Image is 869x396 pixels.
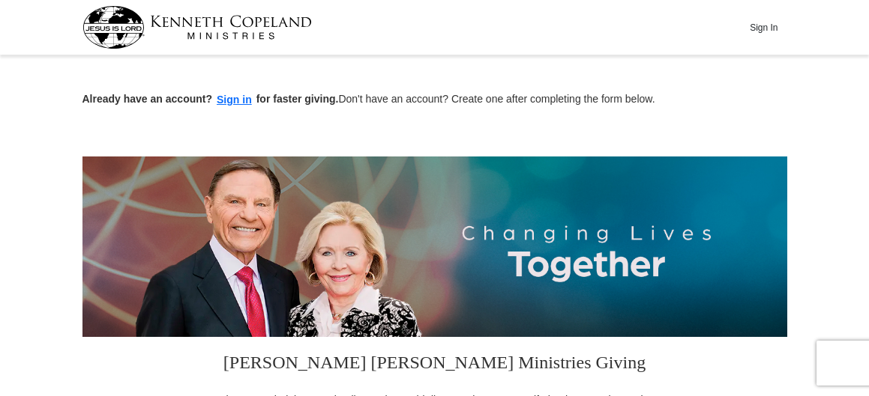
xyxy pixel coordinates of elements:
[212,91,256,109] button: Sign in
[191,337,679,392] h3: [PERSON_NAME] [PERSON_NAME] Ministries Giving
[82,93,339,105] strong: Already have an account? for faster giving.
[742,16,787,39] button: Sign In
[82,91,787,109] p: Don't have an account? Create one after completing the form below.
[82,6,312,49] img: kcm-header-logo.svg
